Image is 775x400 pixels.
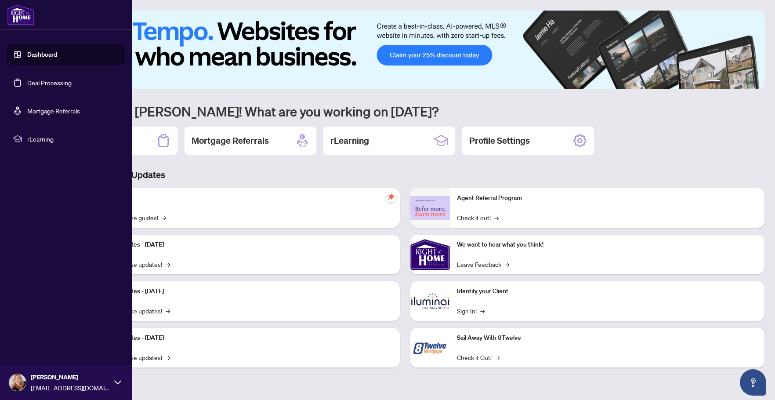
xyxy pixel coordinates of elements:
[7,4,34,25] img: logo
[731,80,735,84] button: 3
[745,80,749,84] button: 5
[192,135,269,147] h2: Mortgage Referrals
[46,169,764,181] h3: Brokerage & Industry Updates
[724,80,728,84] button: 2
[410,235,450,274] img: We want to hear what you think!
[31,372,110,382] span: [PERSON_NAME]
[46,103,764,120] h1: Welcome back [PERSON_NAME]! What are you working on [DATE]?
[457,306,485,316] a: Sign In!→
[92,287,393,296] p: Platform Updates - [DATE]
[752,80,756,84] button: 6
[457,333,757,343] p: Sail Away With 8Twelve
[410,328,450,367] img: Sail Away With 8Twelve
[457,213,499,222] a: Check it out!→
[457,193,757,203] p: Agent Referral Program
[457,240,757,250] p: We want to hear what you think!
[9,374,26,391] img: Profile Icon
[706,80,721,84] button: 1
[495,353,500,362] span: →
[92,240,393,250] p: Platform Updates - [DATE]
[469,135,530,147] h2: Profile Settings
[27,134,119,144] span: rLearning
[166,353,170,362] span: →
[738,80,742,84] button: 4
[457,259,509,269] a: Leave Feedback→
[330,135,369,147] h2: rLearning
[494,213,499,222] span: →
[31,383,110,393] span: [EMAIL_ADDRESS][DOMAIN_NAME]
[162,213,166,222] span: →
[27,79,72,87] a: Deal Processing
[92,333,393,343] p: Platform Updates - [DATE]
[480,306,485,316] span: →
[410,281,450,321] img: Identify your Client
[27,107,80,115] a: Mortgage Referrals
[410,196,450,220] img: Agent Referral Program
[27,51,57,58] a: Dashboard
[46,11,764,89] img: Slide 0
[166,259,170,269] span: →
[740,369,766,396] button: Open asap
[457,287,757,296] p: Identify your Client
[92,193,393,203] p: Self-Help
[386,192,396,202] span: pushpin
[166,306,170,316] span: →
[457,353,500,362] a: Check it Out!→
[505,259,509,269] span: →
